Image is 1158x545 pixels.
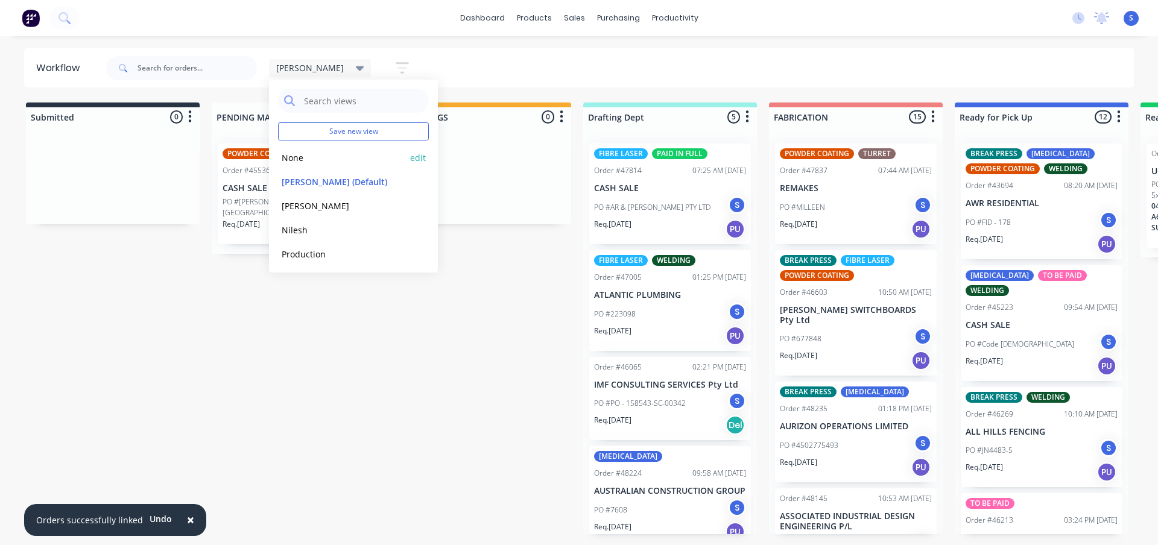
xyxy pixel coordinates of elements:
div: BREAK PRESS[MEDICAL_DATA]POWDER COATINGWELDINGOrder #4369408:20 AM [DATE]AWR RESIDENTIALPO #FID -... [961,143,1122,259]
div: 10:53 AM [DATE] [878,493,932,504]
div: S [1099,439,1118,457]
p: ASSOCIATED INDUSTRIAL DESIGN ENGINEERING P/L [780,511,932,532]
div: POWDER COATINGTURRETOrder #4783707:44 AM [DATE]REMAKESPO #MILLEENSReq.[DATE]PU [775,143,937,244]
div: BREAK PRESS [966,148,1022,159]
div: PU [726,326,745,345]
p: CASH SALE [594,183,746,194]
div: S [728,499,746,517]
button: Nilesh [278,223,407,237]
div: BREAK PRESSFIBRE LASERPOWDER COATINGOrder #4660310:50 AM [DATE][PERSON_NAME] SWITCHBOARDS Pty Ltd... [775,250,937,376]
button: edit [410,151,426,164]
div: 10:50 AM [DATE] [878,287,932,298]
div: PU [1097,462,1116,482]
img: Factory [22,9,40,27]
p: AWR RESIDENTIAL [966,198,1118,209]
span: S [1129,13,1133,24]
div: 09:58 AM [DATE] [692,468,746,479]
p: PO #4502775493 [780,440,838,451]
div: Order #47837 [780,165,827,176]
div: Order #46269 [966,409,1013,420]
p: CASH SALE [223,183,375,194]
div: PU [726,522,745,541]
div: POWDER COATING [223,148,297,159]
div: BREAK PRESS [966,392,1022,403]
div: Order #47005 [594,272,642,283]
div: 03:24 PM [DATE] [1064,515,1118,526]
p: Req. [DATE] [966,462,1003,473]
p: Req. [DATE] [594,415,631,426]
div: Order #45536 [223,165,270,176]
div: FIBRE LASER [594,255,648,266]
div: WELDING [1044,163,1087,174]
div: [MEDICAL_DATA] [966,270,1034,281]
div: PU [1097,235,1116,254]
div: Order #46603 [780,287,827,298]
div: 07:25 AM [DATE] [692,165,746,176]
div: productivity [646,9,704,27]
div: 09:54 AM [DATE] [1064,302,1118,313]
p: PO #MILLEEN [780,202,825,213]
div: 01:25 PM [DATE] [692,272,746,283]
div: 10:10 AM [DATE] [1064,409,1118,420]
input: Search for orders... [138,56,257,80]
div: [MEDICAL_DATA] [841,386,909,397]
p: CASH SALE [966,533,1118,543]
p: REMAKES [780,183,932,194]
div: TO BE PAID [966,498,1014,509]
div: purchasing [591,9,646,27]
div: WELDING [1027,392,1070,403]
p: Req. [DATE] [966,234,1003,245]
div: POWDER COATING [780,270,854,281]
div: Order #48145 [780,493,827,504]
div: Order #48235 [780,403,827,414]
div: FIBRE LASERWELDINGOrder #4700501:25 PM [DATE]ATLANTIC PLUMBINGPO #223098SReq.[DATE]PU [589,250,751,351]
p: ATLANTIC PLUMBING [594,290,746,300]
div: products [511,9,558,27]
div: PU [911,458,931,477]
p: Req. [DATE] [594,219,631,230]
p: PO #FID - 178 [966,217,1011,228]
input: Search views [303,89,423,113]
p: Req. [DATE] [780,350,817,361]
div: 08:20 AM [DATE] [1064,180,1118,191]
p: IMF CONSULTING SERVICES Pty Ltd [594,380,746,390]
div: Del [726,415,745,435]
button: Close [175,506,206,535]
span: [PERSON_NAME] [276,61,344,74]
div: BREAK PRESSWELDINGOrder #4626910:10 AM [DATE]ALL HILLS FENCINGPO #JN4483-5SReq.[DATE]PU [961,387,1122,488]
div: TURRET [858,148,896,159]
button: [PERSON_NAME] (Default) [278,175,407,189]
div: S [728,303,746,321]
a: dashboard [454,9,511,27]
div: POWDER COATINGTO BE PAIDOrder #4553612:24 PM [DATE]CASH SALEPO #[PERSON_NAME][GEOGRAPHIC_DATA]SRe... [218,143,379,244]
div: [MEDICAL_DATA] [594,451,662,462]
p: Req. [DATE] [223,219,260,230]
div: POWDER COATING [966,163,1040,174]
div: S [728,196,746,214]
div: [MEDICAL_DATA]TO BE PAIDWELDINGOrder #4522309:54 AM [DATE]CASH SALEPO #Code [DEMOGRAPHIC_DATA]SRe... [961,265,1122,381]
p: PO #AR & [PERSON_NAME] PTY LTD [594,202,710,213]
div: FIBRE LASERPAID IN FULLOrder #4781407:25 AM [DATE]CASH SALEPO #AR & [PERSON_NAME] PTY LTDSReq.[DA... [589,143,751,244]
button: Production [278,247,407,261]
p: AURIZON OPERATIONS LIMITED [780,421,932,432]
div: 07:44 AM [DATE] [878,165,932,176]
p: ALL HILLS FENCING [966,427,1118,437]
div: Order #43694 [966,180,1013,191]
div: BREAK PRESS [780,255,837,266]
p: AUSTRALIAN CONSTRUCTION GROUP [594,486,746,496]
div: [MEDICAL_DATA] [1027,148,1095,159]
p: Req. [DATE] [966,356,1003,367]
div: POWDER COATING [780,148,854,159]
div: BREAK PRESS[MEDICAL_DATA]Order #4823501:18 PM [DATE]AURIZON OPERATIONS LIMITEDPO #4502775493SReq.... [775,382,937,482]
div: WELDING [652,255,695,266]
p: PO #[PERSON_NAME][GEOGRAPHIC_DATA] [223,197,356,218]
div: PU [911,219,931,239]
div: WELDING [966,285,1009,296]
div: S [1099,211,1118,229]
p: PO #Code [DEMOGRAPHIC_DATA] [966,339,1074,350]
div: Workflow [36,61,86,75]
p: PO #JN4483-5 [966,445,1013,456]
div: Order #46065 [594,362,642,373]
div: Order #47814 [594,165,642,176]
div: FIBRE LASER [594,148,648,159]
